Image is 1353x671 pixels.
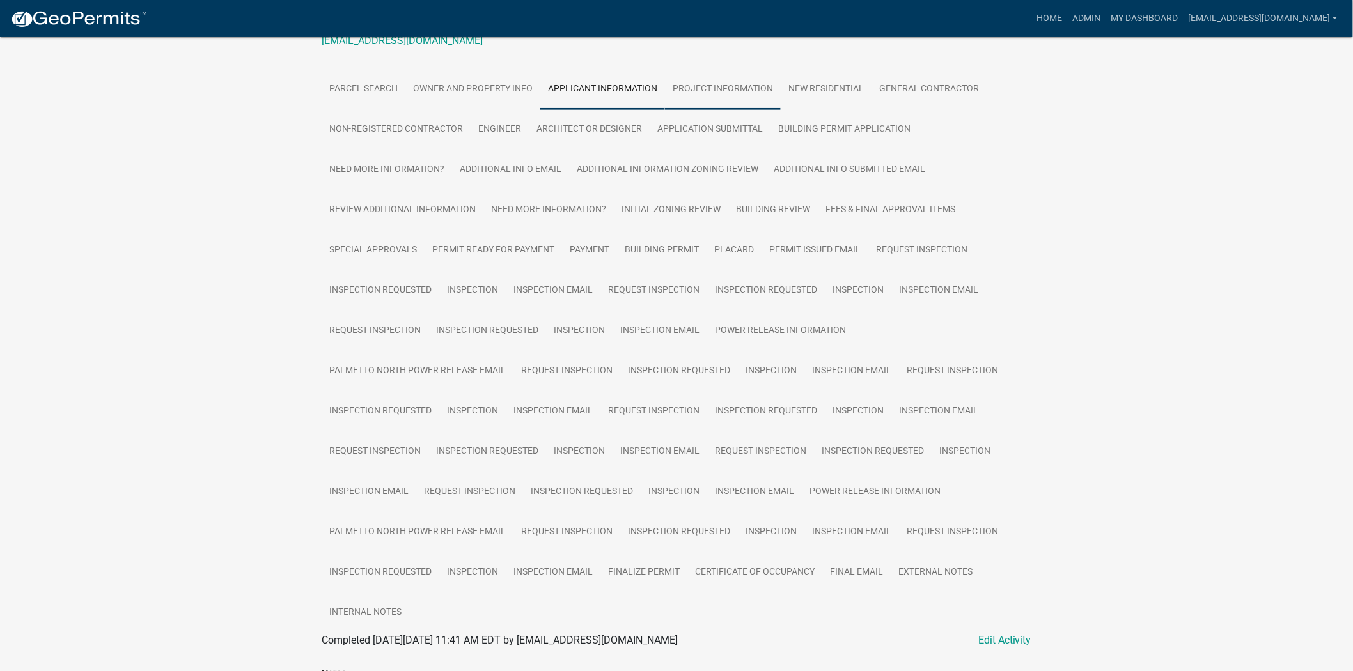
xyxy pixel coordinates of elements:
a: Inspection [738,351,804,392]
a: Inspection Requested [322,552,439,593]
a: Inspection [738,512,804,553]
a: Inspection Email [804,351,899,392]
a: Special Approvals [322,230,425,271]
a: Request Inspection [322,311,428,351]
a: Inspection [439,552,506,593]
a: Request Inspection [322,431,428,472]
a: Inspection Email [506,391,600,432]
a: External Notes [891,552,980,593]
a: Inspection [546,311,613,351]
a: Power Release Information [707,311,854,351]
a: Inspection [825,270,891,311]
a: Need More Information? [322,150,452,190]
a: Permit Issued Email [762,230,868,271]
a: Building Permit Application [770,109,918,150]
a: Palmetto North Power Release Email [322,351,513,392]
a: General Contractor [872,69,987,110]
a: Fees & Final Approval Items [818,190,963,231]
a: Inspection Email [506,552,600,593]
a: Request Inspection [707,431,814,472]
span: Completed [DATE][DATE] 11:41 AM EDT by [EMAIL_ADDRESS][DOMAIN_NAME] [322,634,678,646]
a: Inspection [641,472,707,513]
a: Additional Info submitted Email [766,150,933,190]
a: Inspection Requested [814,431,932,472]
a: Inspection Email [891,270,986,311]
a: Inspection Email [322,472,416,513]
a: Inspection Requested [707,270,825,311]
a: Inspection Email [891,391,986,432]
a: Additional Information Zoning Review [569,150,766,190]
a: Internal Notes [322,592,409,633]
a: Certificate of Occupancy [687,552,822,593]
a: Inspection [825,391,891,432]
a: Inspection Requested [428,311,546,351]
a: Admin [1067,6,1106,31]
a: [EMAIL_ADDRESS][DOMAIN_NAME] [322,35,483,47]
a: Finalize Permit [600,552,687,593]
a: Power Release Information [802,472,948,513]
a: Need More Information? [483,190,614,231]
a: Palmetto North Power Release Email [322,512,513,553]
a: Placard [707,230,762,271]
a: Inspection Email [613,431,707,472]
a: Request Inspection [600,391,707,432]
a: Inspection Email [707,472,802,513]
a: Request Inspection [600,270,707,311]
a: Request Inspection [513,351,620,392]
a: Inspection [439,270,506,311]
a: Inspection Requested [707,391,825,432]
a: Initial Zoning Review [614,190,728,231]
a: [EMAIL_ADDRESS][DOMAIN_NAME] [1183,6,1343,31]
a: Inspection [546,431,613,472]
a: Building Permit [617,230,707,271]
a: Inspection Email [804,512,899,553]
a: Non-Registered Contractor [322,109,471,150]
a: Additional info email [452,150,569,190]
a: Owner and Property Info [405,69,540,110]
a: Inspection Email [506,270,600,311]
a: Parcel search [322,69,405,110]
a: Request Inspection [899,512,1006,553]
a: Request Inspection [513,512,620,553]
a: Applicant Information [540,69,665,110]
a: Project Information [665,69,781,110]
a: Home [1031,6,1067,31]
a: Review Additional Information [322,190,483,231]
a: Request Inspection [868,230,975,271]
a: Architect or Designer [529,109,650,150]
a: Inspection Requested [322,391,439,432]
a: New Residential [781,69,872,110]
a: Payment [562,230,617,271]
a: Inspection Requested [620,351,738,392]
a: Final Email [822,552,891,593]
a: My Dashboard [1106,6,1183,31]
a: Inspection Requested [523,472,641,513]
a: Inspection [439,391,506,432]
a: Request Inspection [416,472,523,513]
a: Inspection Requested [428,431,546,472]
a: Request Inspection [899,351,1006,392]
a: Building Review [728,190,818,231]
a: Inspection Email [613,311,707,351]
a: Edit Activity [978,633,1031,648]
a: Engineer [471,109,529,150]
a: Permit Ready for Payment [425,230,562,271]
a: Inspection [932,431,998,472]
a: Inspection Requested [322,270,439,311]
a: Inspection Requested [620,512,738,553]
a: Application Submittal [650,109,770,150]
